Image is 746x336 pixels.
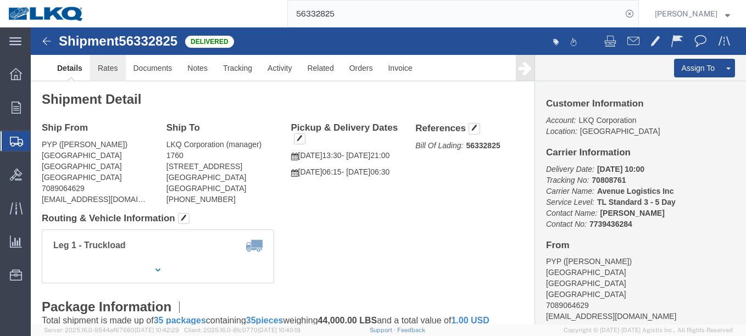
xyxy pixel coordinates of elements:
[655,8,717,20] span: Charan Munikrishnappa
[184,327,300,333] span: Client: 2025.16.0-8fc0770
[8,5,85,22] img: logo
[564,326,733,335] span: Copyright © [DATE]-[DATE] Agistix Inc., All Rights Reserved
[135,327,179,333] span: [DATE] 10:42:29
[44,327,179,333] span: Server: 2025.16.0-9544af67660
[31,27,746,324] iframe: FS Legacy Container
[288,1,622,27] input: Search for shipment number, reference number
[370,327,397,333] a: Support
[654,7,731,20] button: [PERSON_NAME]
[258,327,300,333] span: [DATE] 10:40:19
[397,327,425,333] a: Feedback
